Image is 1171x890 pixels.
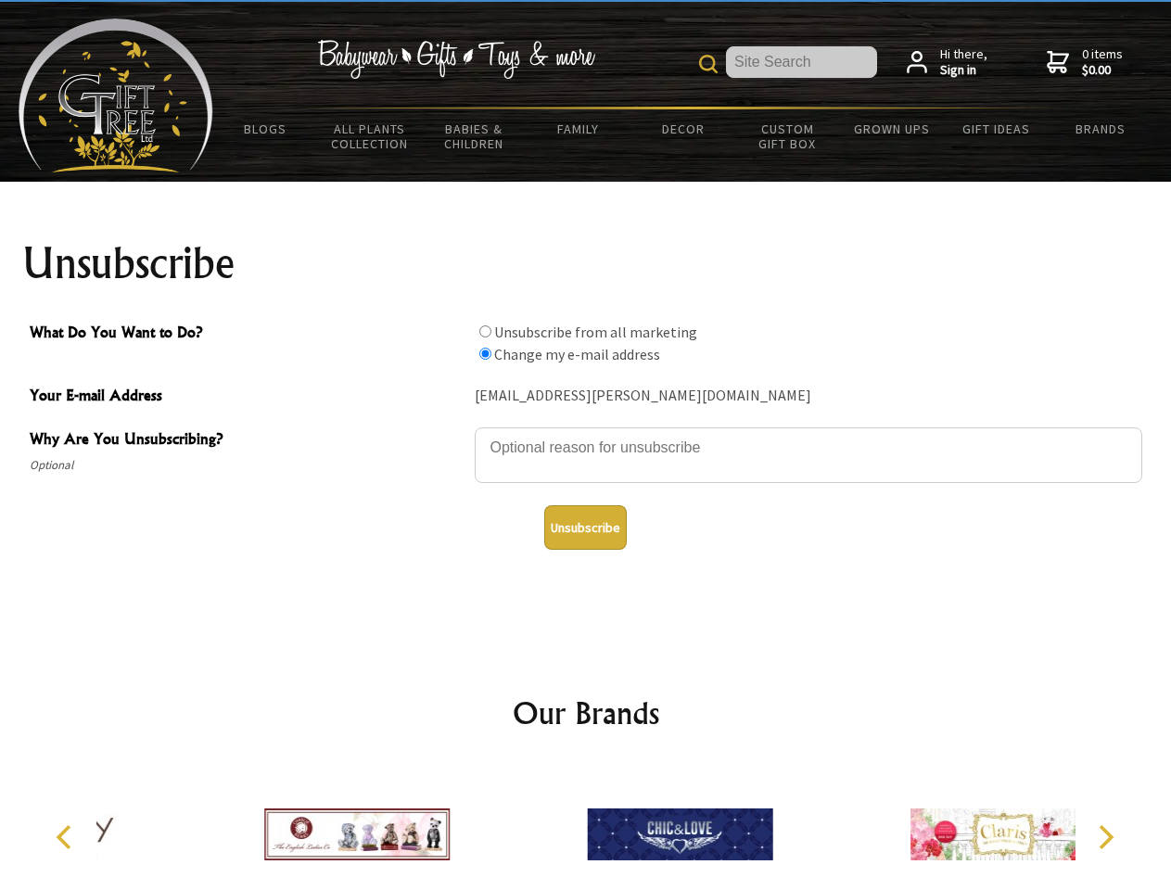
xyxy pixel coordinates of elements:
a: 0 items$0.00 [1047,46,1123,79]
img: product search [699,55,718,73]
button: Previous [46,817,87,858]
a: Custom Gift Box [735,109,840,163]
label: Change my e-mail address [494,345,660,363]
a: Decor [630,109,735,148]
a: Babies & Children [422,109,527,163]
span: 0 items [1082,45,1123,79]
span: What Do You Want to Do? [30,321,465,348]
img: Babyware - Gifts - Toys and more... [19,19,213,172]
label: Unsubscribe from all marketing [494,323,697,341]
span: Hi there, [940,46,987,79]
input: What Do You Want to Do? [479,348,491,360]
textarea: Why Are You Unsubscribing? [475,427,1142,483]
strong: Sign in [940,62,987,79]
input: What Do You Want to Do? [479,325,491,337]
button: Unsubscribe [544,505,627,550]
span: Why Are You Unsubscribing? [30,427,465,454]
a: Gift Ideas [944,109,1049,148]
h1: Unsubscribe [22,241,1150,286]
a: Family [527,109,631,148]
strong: $0.00 [1082,62,1123,79]
a: Grown Ups [839,109,944,148]
h2: Our Brands [37,691,1135,735]
span: Your E-mail Address [30,384,465,411]
button: Next [1085,817,1126,858]
a: Brands [1049,109,1153,148]
a: BLOGS [213,109,318,148]
a: Hi there,Sign in [907,46,987,79]
img: Babywear - Gifts - Toys & more [317,40,595,79]
a: All Plants Collection [318,109,423,163]
span: Optional [30,454,465,477]
div: [EMAIL_ADDRESS][PERSON_NAME][DOMAIN_NAME] [475,382,1142,411]
input: Site Search [726,46,877,78]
